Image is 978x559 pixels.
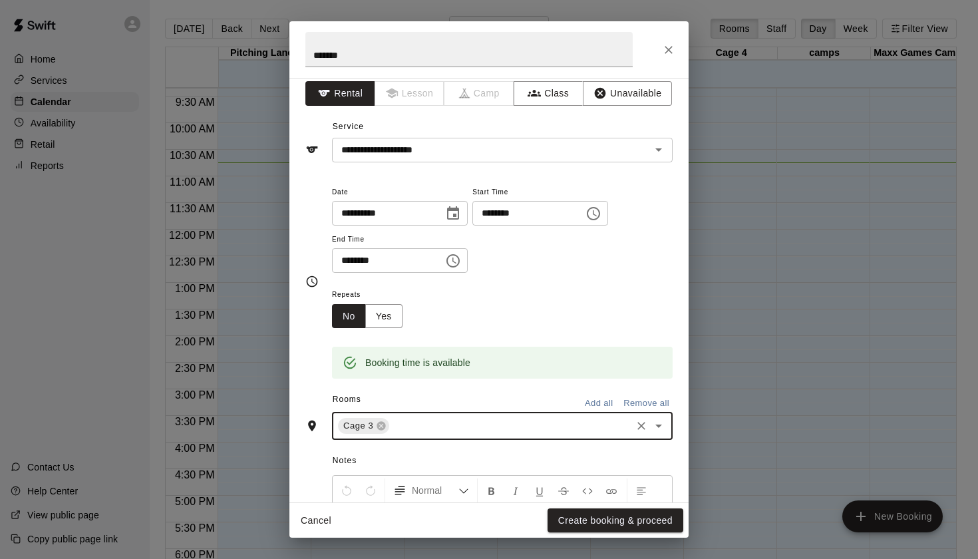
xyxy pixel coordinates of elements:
button: Format Bold [480,478,503,502]
span: Rooms [333,395,361,404]
button: Undo [335,478,358,502]
button: Class [514,81,583,106]
span: Start Time [472,184,608,202]
span: Lessons must be created in the Services page first [375,81,445,106]
button: Left Align [630,478,653,502]
span: Repeats [332,286,413,304]
button: Format Underline [528,478,551,502]
span: Cage 3 [338,419,379,433]
button: Insert Code [576,478,599,502]
button: Remove all [620,393,673,414]
span: Camps can only be created in the Services page [444,81,514,106]
button: Clear [632,417,651,435]
button: Choose time, selected time is 10:00 AM [580,200,607,227]
span: Normal [412,484,458,497]
button: Formatting Options [388,478,474,502]
svg: Service [305,143,319,156]
button: Insert Link [600,478,623,502]
button: Redo [359,478,382,502]
button: Cancel [295,508,337,533]
button: Rental [305,81,375,106]
button: Choose time, selected time is 10:30 AM [440,248,466,274]
div: outlined button group [332,304,403,329]
button: Open [649,140,668,159]
span: End Time [332,231,468,249]
div: Cage 3 [338,418,389,434]
span: Notes [333,451,673,472]
button: Format Italics [504,478,527,502]
button: Close [657,38,681,62]
div: Booking time is available [365,351,470,375]
button: Create booking & proceed [548,508,683,533]
button: Format Strikethrough [552,478,575,502]
svg: Timing [305,275,319,288]
span: Service [333,122,364,131]
span: Date [332,184,468,202]
button: No [332,304,366,329]
button: Add all [577,393,620,414]
button: Open [649,417,668,435]
svg: Rooms [305,419,319,433]
button: Choose date, selected date is Sep 13, 2025 [440,200,466,227]
button: Yes [365,304,403,329]
button: Unavailable [583,81,672,106]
